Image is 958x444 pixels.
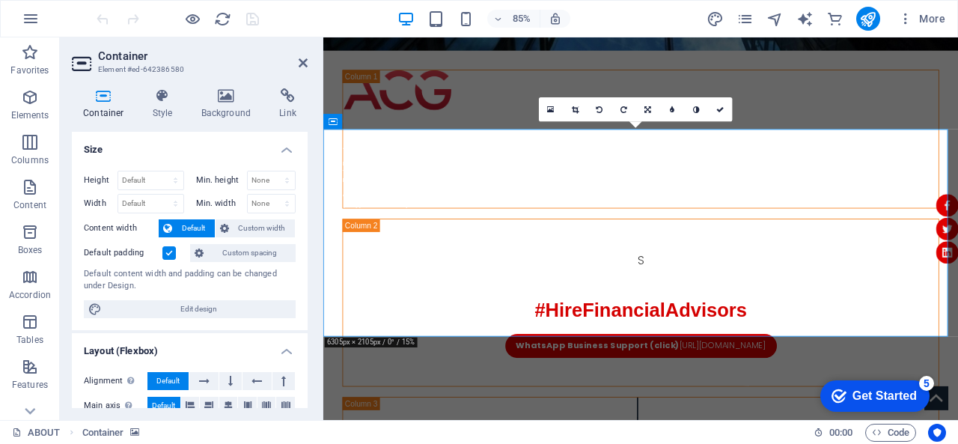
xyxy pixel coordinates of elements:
[156,372,180,390] span: Default
[840,427,842,438] span: :
[84,244,162,262] label: Default padding
[268,88,308,120] h4: Link
[898,11,945,26] span: More
[684,97,708,121] a: Greyscale
[829,424,852,442] span: 00 00
[892,7,951,31] button: More
[147,372,189,390] button: Default
[84,219,159,237] label: Content width
[588,97,611,121] a: Rotate left 90°
[234,219,291,237] span: Custom width
[865,424,916,442] button: Code
[84,300,296,318] button: Edit design
[736,10,754,28] button: pages
[766,10,784,28] button: navigator
[563,97,587,121] a: Crop mode
[814,424,853,442] h6: Session time
[98,49,308,63] h2: Container
[98,63,278,76] h3: Element #ed-642386580
[11,154,49,166] p: Columns
[549,12,562,25] i: On resize automatically adjust zoom level to fit chosen device.
[177,219,210,237] span: Default
[196,176,247,184] label: Min. height
[12,379,48,391] p: Features
[928,424,946,442] button: Usercentrics
[660,97,684,121] a: Blur
[707,10,724,28] button: design
[510,10,534,28] h6: 85%
[856,7,880,31] button: publish
[152,397,175,415] span: Default
[84,397,147,415] label: Main axis
[12,424,61,442] a: Click to cancel selection. Double-click to open Pages
[539,97,563,121] a: Select files from the file manager, stock photos, or upload file(s)
[708,97,732,121] a: Confirm ( Ctrl ⏎ )
[11,109,49,121] p: Elements
[107,3,122,18] div: 5
[859,10,876,28] i: Publish
[141,88,190,120] h4: Style
[82,424,139,442] nav: breadcrumb
[736,10,754,28] i: Pages (Ctrl+Alt+S)
[16,334,43,346] p: Tables
[707,10,724,28] i: Design (Ctrl+Alt+Y)
[147,397,180,415] button: Default
[18,244,43,256] p: Boxes
[872,424,909,442] span: Code
[611,97,635,121] a: Rotate right 90°
[84,176,118,184] label: Height
[84,372,147,390] label: Alignment
[8,7,118,39] div: Get Started 5 items remaining, 0% complete
[190,88,269,120] h4: Background
[796,10,814,28] i: AI Writer
[9,289,51,301] p: Accordion
[213,10,231,28] button: reload
[635,97,659,121] a: Change orientation
[159,219,215,237] button: Default
[13,199,46,211] p: Content
[208,244,291,262] span: Custom spacing
[826,10,844,28] button: commerce
[82,424,124,442] span: Click to select. Double-click to edit
[84,268,296,293] div: Default content width and padding can be changed under Design.
[10,64,49,76] p: Favorites
[190,244,296,262] button: Custom spacing
[40,16,105,30] div: Get Started
[796,10,814,28] button: text_generator
[130,428,139,437] i: This element contains a background
[72,132,308,159] h4: Size
[196,199,247,207] label: Min. width
[72,88,141,120] h4: Container
[487,10,540,28] button: 85%
[72,333,308,360] h4: Layout (Flexbox)
[106,300,291,318] span: Edit design
[84,199,118,207] label: Width
[216,219,296,237] button: Custom width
